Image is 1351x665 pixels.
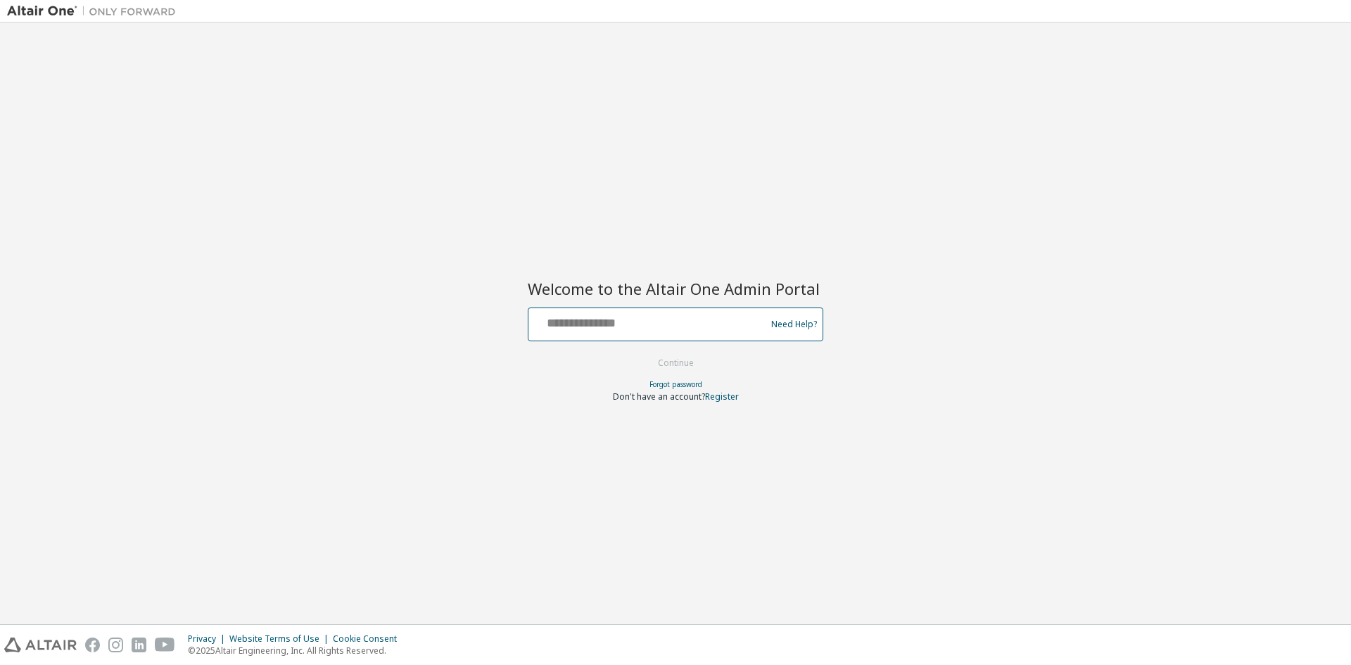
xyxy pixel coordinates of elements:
p: © 2025 Altair Engineering, Inc. All Rights Reserved. [188,645,405,657]
div: Privacy [188,633,229,645]
img: linkedin.svg [132,638,146,652]
div: Website Terms of Use [229,633,333,645]
h2: Welcome to the Altair One Admin Portal [528,279,823,298]
img: youtube.svg [155,638,175,652]
a: Forgot password [649,379,702,389]
img: facebook.svg [85,638,100,652]
a: Register [705,391,739,403]
span: Don't have an account? [613,391,705,403]
div: Cookie Consent [333,633,405,645]
img: altair_logo.svg [4,638,77,652]
img: Altair One [7,4,183,18]
img: instagram.svg [108,638,123,652]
